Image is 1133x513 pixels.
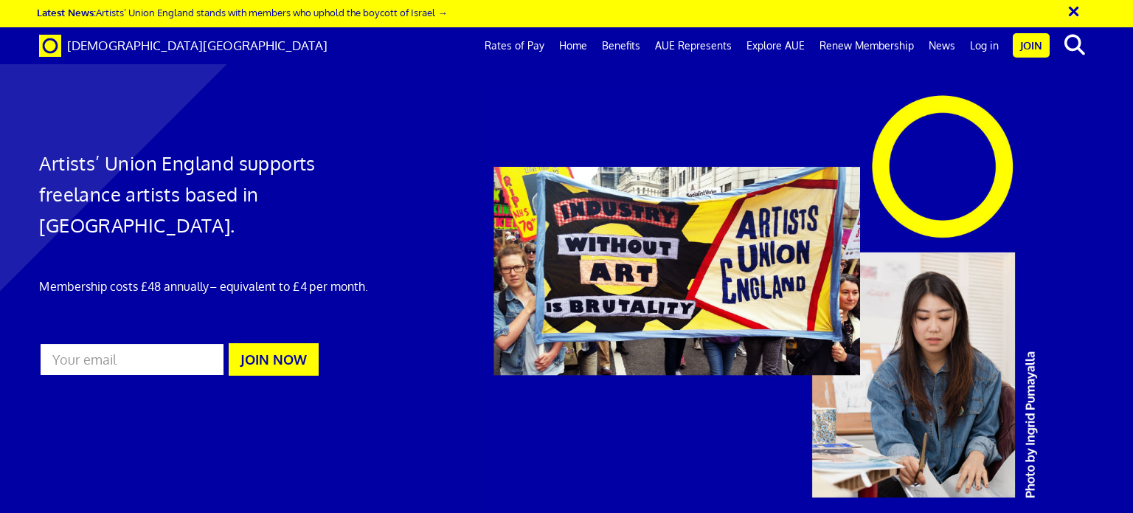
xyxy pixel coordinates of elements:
[37,6,96,18] strong: Latest News:
[477,27,552,64] a: Rates of Pay
[67,38,328,53] span: [DEMOGRAPHIC_DATA][GEOGRAPHIC_DATA]
[552,27,595,64] a: Home
[812,27,921,64] a: Renew Membership
[1053,30,1098,61] button: search
[28,27,339,64] a: Brand [DEMOGRAPHIC_DATA][GEOGRAPHIC_DATA]
[595,27,648,64] a: Benefits
[921,27,963,64] a: News
[739,27,812,64] a: Explore AUE
[1013,33,1050,58] a: Join
[229,343,319,376] button: JOIN NOW
[39,278,375,295] p: Membership costs £48 annually – equivalent to £4 per month.
[37,6,447,18] a: Latest News:Artists’ Union England stands with members who uphold the boycott of Israel →
[648,27,739,64] a: AUE Represents
[39,148,375,241] h1: Artists’ Union England supports freelance artists based in [GEOGRAPHIC_DATA].
[39,342,224,376] input: Your email
[963,27,1006,64] a: Log in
